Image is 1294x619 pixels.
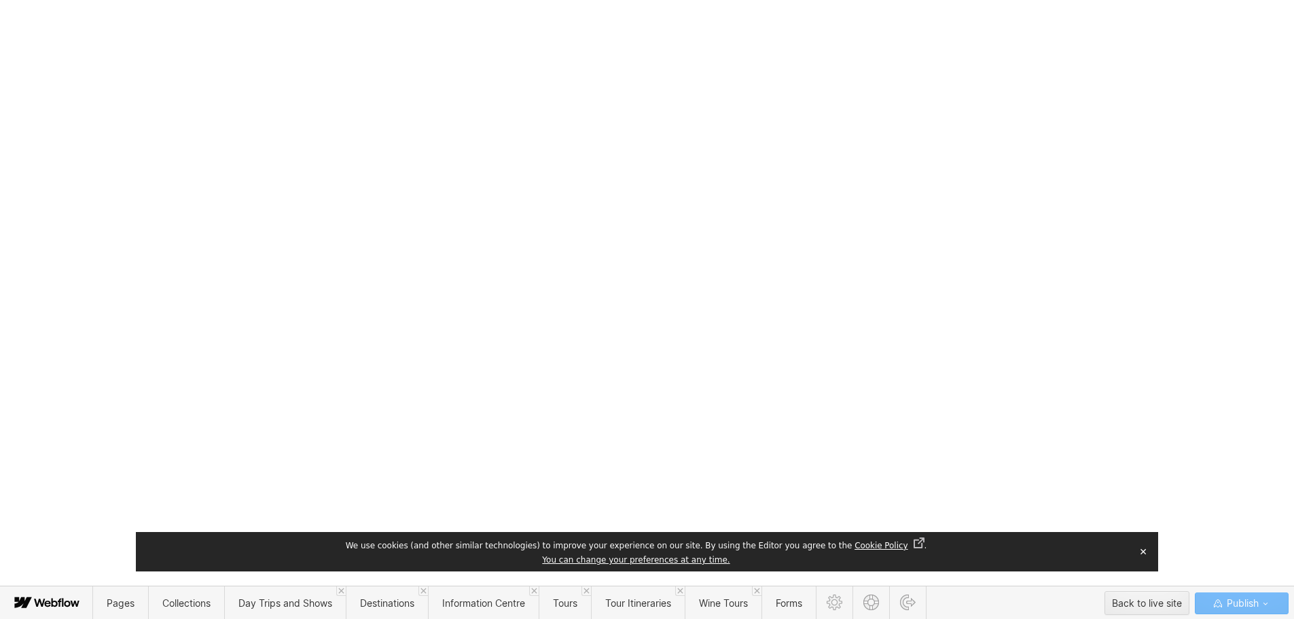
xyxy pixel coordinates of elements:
[855,541,924,550] a: Cookie Policy
[107,597,134,609] span: Pages
[1134,542,1153,562] button: Close
[162,597,211,609] span: Collections
[605,597,671,609] span: Tour Itineraries
[553,597,577,609] span: Tours
[336,586,346,596] a: Close 'Day Trips and Shows' tab
[418,586,428,596] a: Close 'Destinations' tab
[581,586,591,596] a: Close 'Tours' tab
[542,555,730,566] button: You can change your preferences at any time.
[1112,593,1182,614] div: Back to live site
[699,597,748,609] span: Wine Tours
[752,586,761,596] a: Close 'Wine Tours' tab
[1104,591,1189,615] button: Back to live site
[1224,593,1259,614] span: Publish
[360,597,414,609] span: Destinations
[238,597,332,609] span: Day Trips and Shows
[529,586,539,596] a: Close 'Information Centre' tab
[675,586,685,596] a: Close 'Tour Itineraries' tab
[346,541,927,550] span: We use cookies (and other similar technologies) to improve your experience on our site. By using ...
[776,597,802,609] span: Forms
[442,597,525,609] span: Information Centre
[1195,593,1289,614] button: Publish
